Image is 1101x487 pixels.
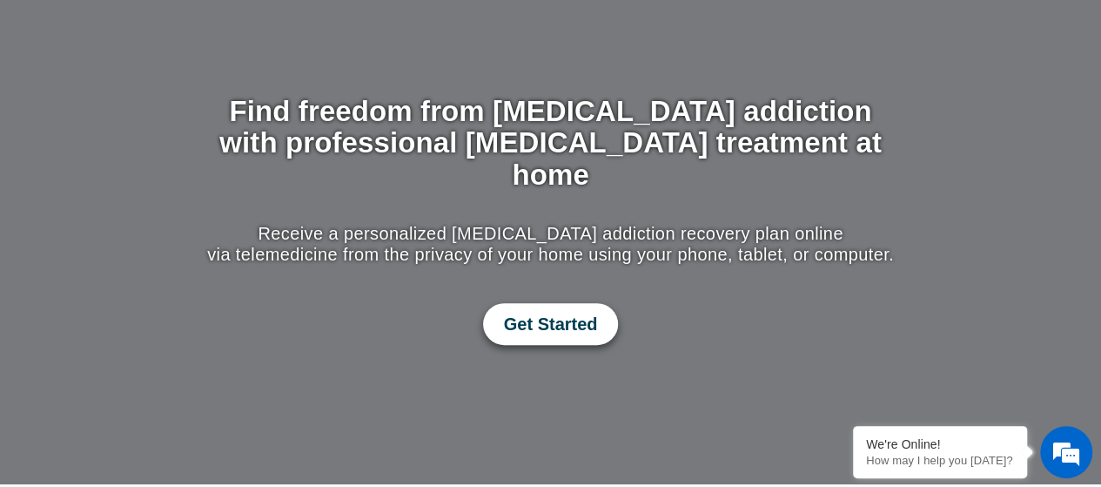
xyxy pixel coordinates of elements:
[866,454,1014,467] p: How may I help you today?
[866,437,1014,451] div: We're Online!
[203,303,898,345] div: Get Started with Suboxone Treatment by filling-out this new patient packet form
[483,303,619,345] a: Get Started
[203,223,898,265] p: Receive a personalized [MEDICAL_DATA] addiction recovery plan online via telemedicine from the pr...
[504,314,598,335] span: Get Started
[203,96,898,191] h1: Find freedom from [MEDICAL_DATA] addiction with professional [MEDICAL_DATA] treatment at home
